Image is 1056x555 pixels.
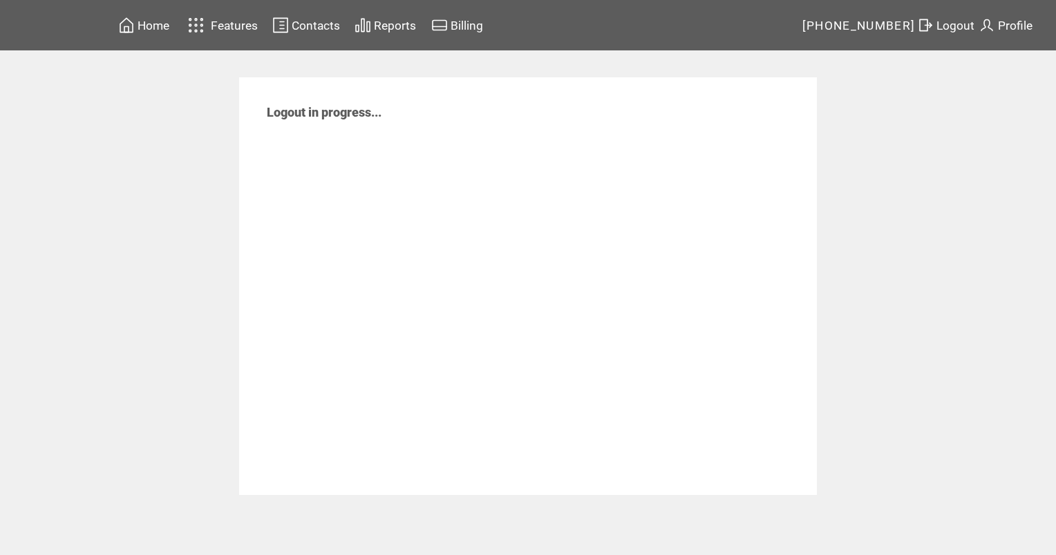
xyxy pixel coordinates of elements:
[272,17,289,34] img: contacts.svg
[977,14,1035,36] a: Profile
[138,19,169,32] span: Home
[355,17,371,34] img: chart.svg
[182,12,260,39] a: Features
[267,105,381,119] span: Logout in progress...
[915,14,977,36] a: Logout
[116,14,171,36] a: Home
[917,17,934,34] img: exit.svg
[979,17,995,34] img: profile.svg
[431,17,448,34] img: creidtcard.svg
[429,14,485,36] a: Billing
[374,19,416,32] span: Reports
[802,19,916,32] span: [PHONE_NUMBER]
[211,19,258,32] span: Features
[292,19,340,32] span: Contacts
[184,14,208,37] img: features.svg
[270,14,342,36] a: Contacts
[451,19,483,32] span: Billing
[936,19,974,32] span: Logout
[118,17,135,34] img: home.svg
[352,14,418,36] a: Reports
[998,19,1033,32] span: Profile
